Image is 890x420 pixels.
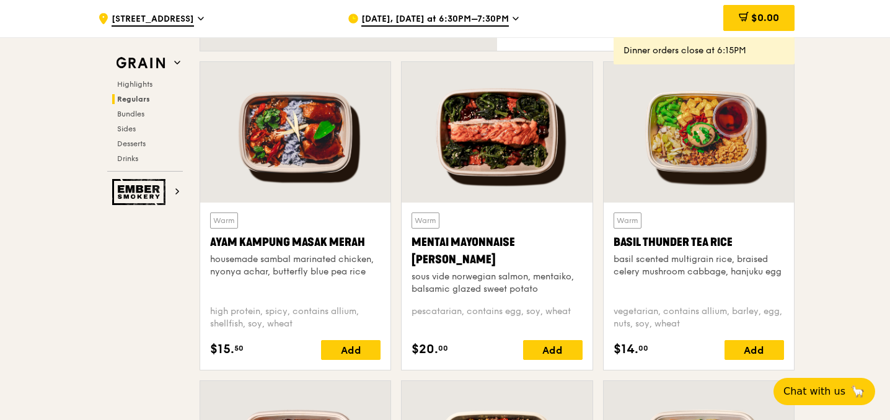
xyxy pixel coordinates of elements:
div: Add [523,340,583,360]
span: $15. [210,340,234,359]
span: [DATE], [DATE] at 6:30PM–7:30PM [361,13,509,27]
span: $20. [412,340,438,359]
div: Warm [210,212,238,229]
span: $0.00 [751,12,779,24]
span: Chat with us [783,384,845,399]
span: Highlights [117,80,152,89]
div: Mentai Mayonnaise [PERSON_NAME] [412,234,582,268]
div: vegetarian, contains allium, barley, egg, nuts, soy, wheat [614,305,784,330]
span: [STREET_ADDRESS] [112,13,194,27]
span: Regulars [117,95,150,103]
div: Warm [412,212,439,229]
div: Dinner orders close at 6:15PM [623,45,785,57]
div: pescatarian, contains egg, soy, wheat [412,305,582,330]
span: Sides [117,125,136,133]
span: 00 [438,343,448,353]
div: Add [725,340,784,360]
div: Basil Thunder Tea Rice [614,234,784,251]
span: $14. [614,340,638,359]
div: housemade sambal marinated chicken, nyonya achar, butterfly blue pea rice [210,253,381,278]
button: Chat with us🦙 [773,378,875,405]
div: Ayam Kampung Masak Merah [210,234,381,251]
div: basil scented multigrain rice, braised celery mushroom cabbage, hanjuku egg [614,253,784,278]
div: Add [321,340,381,360]
span: 00 [638,343,648,353]
div: high protein, spicy, contains allium, shellfish, soy, wheat [210,305,381,330]
span: 50 [234,343,244,353]
span: 🦙 [850,384,865,399]
div: Warm [614,212,641,229]
div: sous vide norwegian salmon, mentaiko, balsamic glazed sweet potato [412,271,582,295]
img: Grain web logo [112,52,169,74]
span: Drinks [117,154,138,163]
img: Ember Smokery web logo [112,179,169,205]
span: Desserts [117,139,146,148]
span: Bundles [117,110,144,118]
